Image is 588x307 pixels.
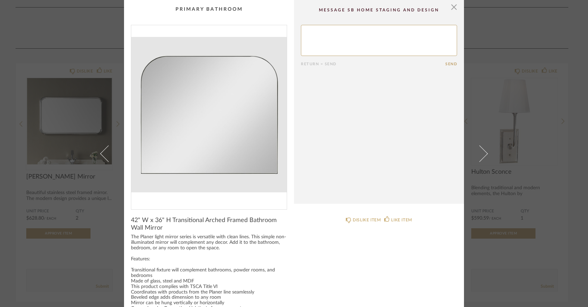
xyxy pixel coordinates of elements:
img: 8ff8a3c8-fa23-460a-8847-8b894b90b444_1000x1000.jpg [131,25,287,204]
div: 0 [131,25,287,204]
div: LIKE ITEM [391,217,412,223]
div: DISLIKE ITEM [353,217,381,223]
span: 42" W x 36" H Transitional Arched Framed Bathroom Wall Mirror [131,217,287,232]
div: Return = Send [301,62,445,66]
button: Send [445,62,457,66]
